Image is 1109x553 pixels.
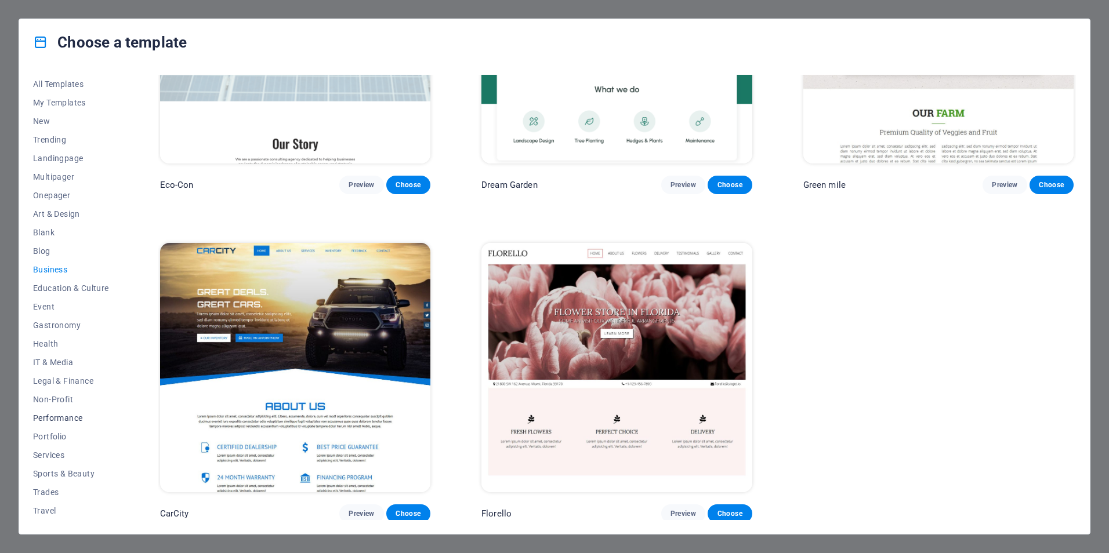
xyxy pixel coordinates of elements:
[1039,180,1064,190] span: Choose
[671,509,696,518] span: Preview
[33,501,109,520] button: Travel
[33,260,109,279] button: Business
[708,176,752,194] button: Choose
[717,180,742,190] span: Choose
[33,265,109,274] span: Business
[33,446,109,464] button: Services
[33,413,109,423] span: Performance
[339,504,383,523] button: Preview
[33,283,109,293] span: Education & Culture
[33,334,109,353] button: Health
[33,450,109,460] span: Services
[708,504,752,523] button: Choose
[33,427,109,446] button: Portfolio
[33,205,109,223] button: Art & Design
[33,168,109,186] button: Multipager
[33,223,109,242] button: Blank
[33,483,109,501] button: Trades
[160,179,194,191] p: Eco-Con
[33,390,109,409] button: Non-Profit
[386,176,430,194] button: Choose
[33,135,109,144] span: Trending
[33,469,109,478] span: Sports & Beauty
[33,112,109,130] button: New
[33,228,109,237] span: Blank
[33,487,109,497] span: Trades
[33,79,109,89] span: All Templates
[33,372,109,390] button: Legal & Finance
[33,191,109,200] span: Onepager
[33,209,109,219] span: Art & Design
[33,464,109,483] button: Sports & Beauty
[33,316,109,334] button: Gastronomy
[33,432,109,441] span: Portfolio
[33,75,109,93] button: All Templates
[396,180,421,190] span: Choose
[33,321,109,330] span: Gastronomy
[339,176,383,194] button: Preview
[33,154,109,163] span: Landingpage
[33,302,109,311] span: Event
[349,180,374,190] span: Preview
[33,93,109,112] button: My Templates
[33,130,109,149] button: Trending
[160,508,189,519] p: CarCity
[661,504,705,523] button: Preview
[33,279,109,297] button: Education & Culture
[33,172,109,181] span: Multipager
[33,409,109,427] button: Performance
[33,395,109,404] span: Non-Profit
[160,243,430,492] img: CarCity
[396,509,421,518] span: Choose
[33,353,109,372] button: IT & Media
[481,243,752,492] img: Florello
[386,504,430,523] button: Choose
[33,98,109,107] span: My Templates
[33,149,109,168] button: Landingpage
[33,117,109,126] span: New
[33,358,109,367] span: IT & Media
[33,506,109,515] span: Travel
[1030,176,1074,194] button: Choose
[992,180,1017,190] span: Preview
[33,186,109,205] button: Onepager
[481,179,538,191] p: Dream Garden
[983,176,1027,194] button: Preview
[717,509,742,518] span: Choose
[481,508,512,519] p: Florello
[33,33,187,52] h4: Choose a template
[33,339,109,348] span: Health
[33,297,109,316] button: Event
[33,246,109,256] span: Blog
[33,376,109,385] span: Legal & Finance
[349,509,374,518] span: Preview
[661,176,705,194] button: Preview
[671,180,696,190] span: Preview
[803,179,846,191] p: Green mile
[33,242,109,260] button: Blog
